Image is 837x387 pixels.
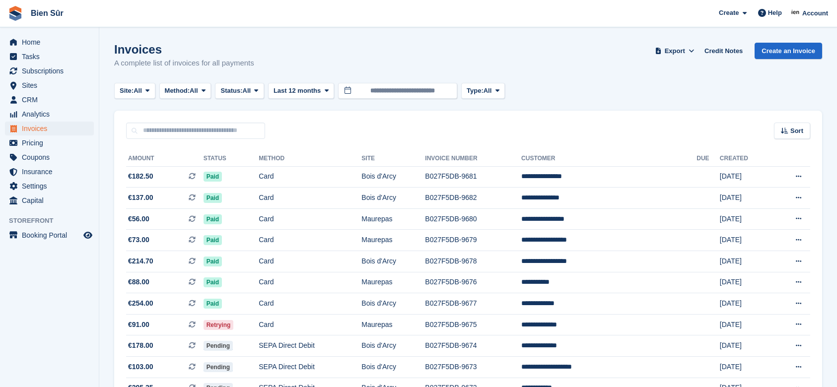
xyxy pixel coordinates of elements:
td: B027F5DB-9681 [425,166,521,188]
span: Paid [204,235,222,245]
h1: Invoices [114,43,254,56]
a: Credit Notes [700,43,747,59]
td: Card [259,166,361,188]
a: menu [5,107,94,121]
button: Status: All [215,83,264,99]
span: €254.00 [128,298,153,309]
td: [DATE] [720,166,772,188]
td: [DATE] [720,272,772,293]
span: Coupons [22,150,81,164]
td: B027F5DB-9675 [425,314,521,335]
span: €103.00 [128,362,153,372]
td: B027F5DB-9680 [425,208,521,230]
td: Maurepas [361,314,425,335]
span: Settings [22,179,81,193]
span: Analytics [22,107,81,121]
span: €88.00 [128,277,149,287]
span: Export [665,46,685,56]
span: Storefront [9,216,99,226]
a: menu [5,150,94,164]
a: menu [5,193,94,207]
a: Preview store [82,229,94,241]
th: Status [204,151,259,167]
td: [DATE] [720,293,772,315]
td: Bois d'Arcy [361,357,425,378]
span: €137.00 [128,193,153,203]
a: menu [5,50,94,64]
a: menu [5,228,94,242]
span: Pricing [22,136,81,150]
th: Due [697,151,720,167]
a: Create an Invoice [755,43,822,59]
td: B027F5DB-9676 [425,272,521,293]
span: Paid [204,172,222,182]
span: Paid [204,257,222,266]
th: Created [720,151,772,167]
span: Insurance [22,165,81,179]
span: All [243,86,251,96]
span: Help [768,8,782,18]
button: Export [653,43,697,59]
td: [DATE] [720,251,772,272]
th: Invoice Number [425,151,521,167]
td: [DATE] [720,314,772,335]
span: Booking Portal [22,228,81,242]
span: Site: [120,86,134,96]
a: menu [5,165,94,179]
button: Type: All [461,83,505,99]
td: [DATE] [720,188,772,209]
span: Paid [204,193,222,203]
p: A complete list of invoices for all payments [114,58,254,69]
span: Last 12 months [274,86,321,96]
td: Card [259,208,361,230]
span: Retrying [204,320,234,330]
td: Card [259,314,361,335]
span: €56.00 [128,214,149,224]
td: Card [259,272,361,293]
td: Bois d'Arcy [361,166,425,188]
td: B027F5DB-9679 [425,230,521,251]
a: menu [5,122,94,135]
td: [DATE] [720,335,772,357]
a: menu [5,64,94,78]
td: Card [259,293,361,315]
td: Card [259,230,361,251]
td: B027F5DB-9673 [425,357,521,378]
a: menu [5,93,94,107]
span: Paid [204,277,222,287]
span: €91.00 [128,320,149,330]
td: B027F5DB-9678 [425,251,521,272]
span: Paid [204,299,222,309]
span: Pending [204,362,233,372]
span: CRM [22,93,81,107]
td: SEPA Direct Debit [259,357,361,378]
button: Last 12 months [268,83,334,99]
span: Home [22,35,81,49]
button: Site: All [114,83,155,99]
span: Type: [467,86,484,96]
td: [DATE] [720,357,772,378]
a: Bien Sûr [27,5,68,21]
span: Create [719,8,739,18]
span: Account [802,8,828,18]
img: Asmaa Habri [791,8,801,18]
a: menu [5,78,94,92]
td: Bois d'Arcy [361,335,425,357]
th: Amount [126,151,204,167]
span: Status: [220,86,242,96]
td: B027F5DB-9682 [425,188,521,209]
a: menu [5,136,94,150]
td: Maurepas [361,208,425,230]
td: SEPA Direct Debit [259,335,361,357]
span: €214.70 [128,256,153,266]
td: Bois d'Arcy [361,251,425,272]
span: Method: [165,86,190,96]
span: Paid [204,214,222,224]
span: Subscriptions [22,64,81,78]
a: menu [5,35,94,49]
span: Sites [22,78,81,92]
span: Tasks [22,50,81,64]
span: €182.50 [128,171,153,182]
th: Method [259,151,361,167]
span: Invoices [22,122,81,135]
